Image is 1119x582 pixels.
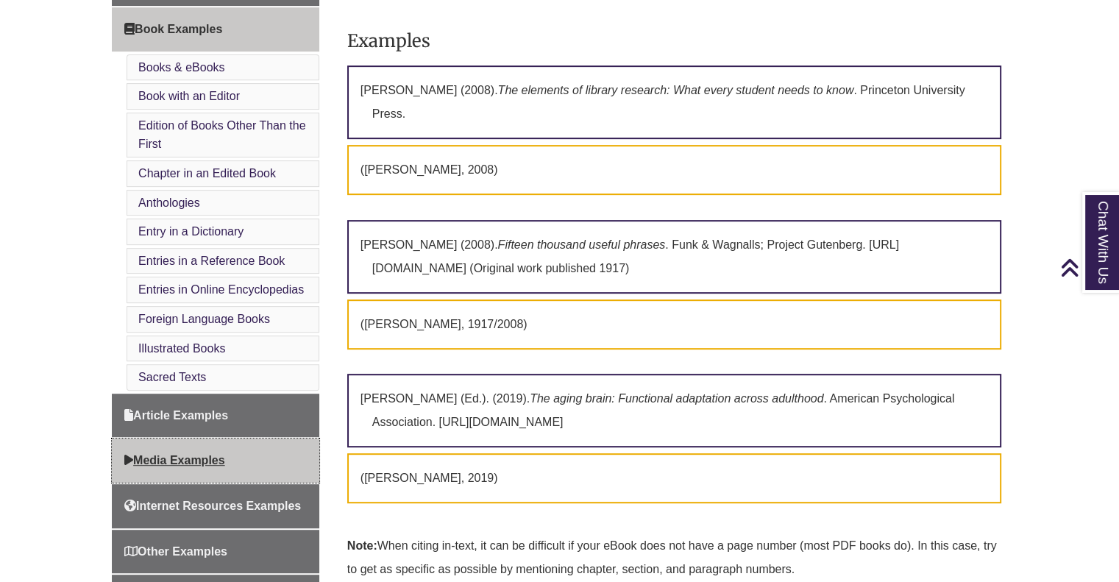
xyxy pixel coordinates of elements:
[347,65,1001,139] p: [PERSON_NAME] (2008). . Princeton University Press.
[124,454,225,466] span: Media Examples
[112,7,319,52] a: Book Examples
[138,90,240,102] a: Book with an Editor
[498,84,854,96] em: The elements of library research: What every student needs to know
[138,225,244,238] a: Entry in a Dictionary
[112,530,319,574] a: Other Examples
[138,313,270,325] a: Foreign Language Books
[347,145,1001,195] p: ([PERSON_NAME], 2008)
[124,23,222,35] span: Book Examples
[347,220,1001,294] p: [PERSON_NAME] (2008). . Funk & Wagnalls; Project Gutenberg. [URL][DOMAIN_NAME] (Original work pub...
[138,283,304,296] a: Entries in Online Encyclopedias
[1060,258,1115,277] a: Back to Top
[347,453,1001,503] p: ([PERSON_NAME], 2019)
[124,409,228,422] span: Article Examples
[530,392,823,405] em: The aging brain: Functional adaptation across adulthood
[124,545,227,558] span: Other Examples
[347,299,1001,349] p: ([PERSON_NAME], 1917/2008)
[138,342,225,355] a: Illustrated Books
[138,119,305,151] a: Edition of Books Other Than the First
[124,500,301,512] span: Internet Resources Examples
[138,167,276,180] a: Chapter in an Edited Book
[347,24,1001,58] h3: Examples
[347,539,377,552] strong: Note:
[112,394,319,438] a: Article Examples
[138,196,200,209] a: Anthologies
[498,238,666,251] em: Fifteen thousand useful phrases
[138,61,224,74] a: Books & eBooks
[112,439,319,483] a: Media Examples
[112,484,319,528] a: Internet Resources Examples
[138,255,285,267] a: Entries in a Reference Book
[347,374,1001,447] p: [PERSON_NAME] (Ed.). (2019). . American Psychological Association. [URL][DOMAIN_NAME]
[138,371,206,383] a: Sacred Texts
